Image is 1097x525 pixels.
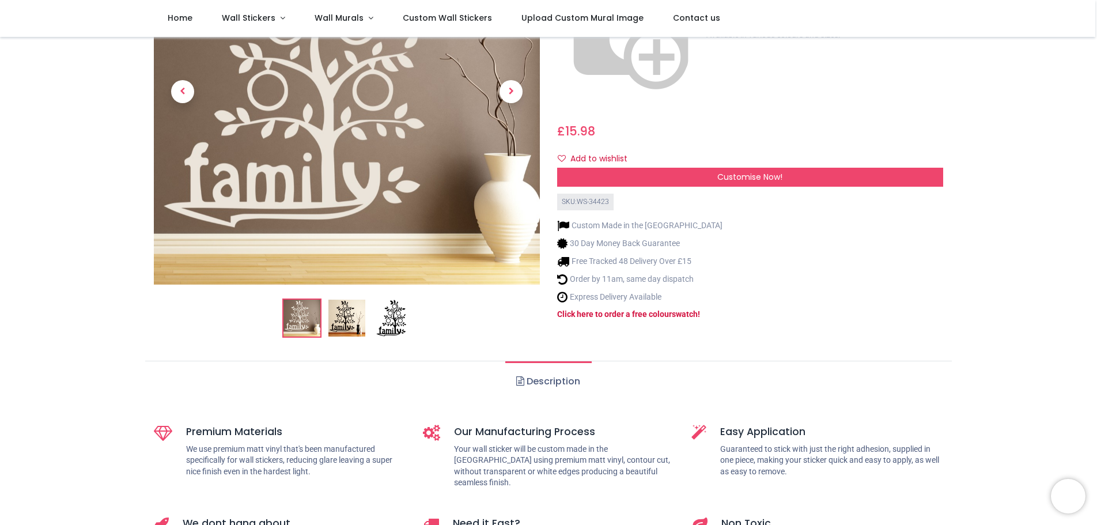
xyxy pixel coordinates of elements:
span: £ [557,123,595,139]
a: Description [505,361,591,402]
span: Wall Stickers [222,12,275,24]
div: SKU: WS-34423 [557,194,614,210]
li: 30 Day Money Back Guarantee [557,237,722,250]
h5: Premium Materials [186,425,406,439]
li: Order by 11am, same day dispatch [557,273,722,285]
span: Previous [171,80,194,103]
a: Click here to order a free colour [557,309,672,319]
span: Next [500,80,523,103]
span: Customise Now! [717,171,782,183]
img: WS-34423-03 [373,300,410,337]
p: We use premium matt vinyl that's been manufactured specifically for wall stickers, reducing glare... [186,444,406,478]
li: Free Tracked 48 Delivery Over £15 [557,255,722,267]
a: ! [698,309,700,319]
span: Contact us [673,12,720,24]
li: Custom Made in the [GEOGRAPHIC_DATA] [557,220,722,232]
a: swatch [672,309,698,319]
span: Wall Murals [315,12,364,24]
li: Express Delivery Available [557,291,722,303]
img: WS-34423-02 [328,300,365,337]
h5: Our Manufacturing Process [454,425,675,439]
p: Your wall sticker will be custom made in the [GEOGRAPHIC_DATA] using premium matt vinyl, contour ... [454,444,675,489]
span: Upload Custom Mural Image [521,12,644,24]
span: Custom Wall Stickers [403,12,492,24]
p: Guaranteed to stick with just the right adhesion, supplied in one piece, making your sticker quic... [720,444,943,478]
span: Home [168,12,192,24]
button: Add to wishlistAdd to wishlist [557,149,637,169]
img: Family Tree Pictures Wall Sticker [283,300,320,337]
h5: Easy Application [720,425,943,439]
i: Add to wishlist [558,154,566,163]
span: 15.98 [565,123,595,139]
iframe: Brevo live chat [1051,479,1085,513]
